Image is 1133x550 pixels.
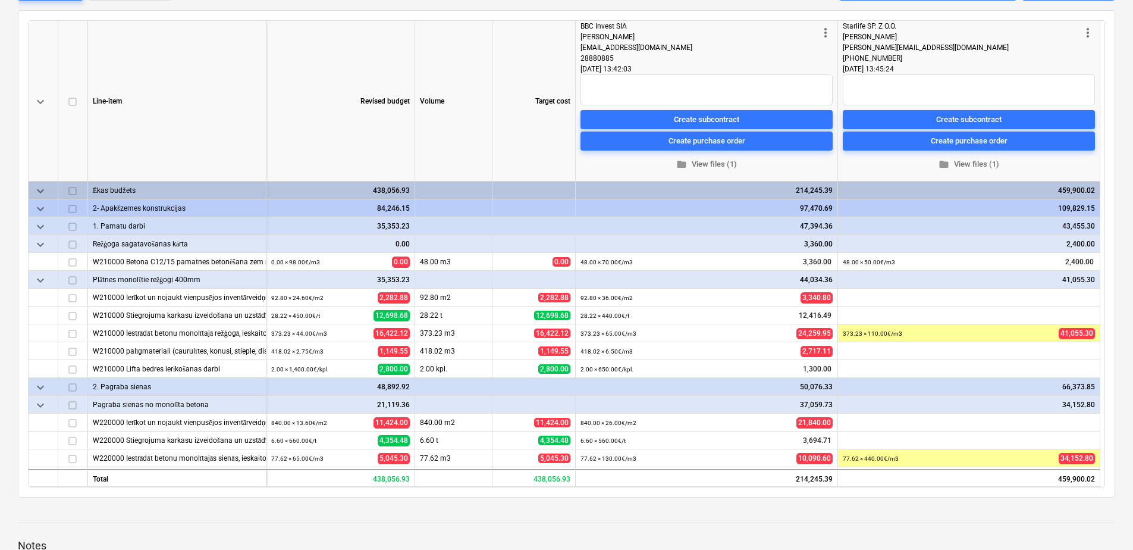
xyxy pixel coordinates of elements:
div: 35,353.23 [271,271,410,289]
div: 459,900.02 [843,182,1095,199]
span: 10,090.60 [796,452,833,464]
small: 77.62 × 65.00€ / m3 [271,455,324,462]
span: 2,800.00 [538,364,570,374]
div: 438,056.93 [266,469,415,487]
small: 28.22 × 440.00€ / t [580,312,629,319]
span: 16,422.12 [374,327,410,339]
span: folder [676,159,687,170]
div: 3,360.00 [580,235,833,253]
div: W220000 Ierīkot un nojaukt vienpusējos inventārveidņus ar balstiem un stiprinājumiem monolīto sie... [93,414,261,431]
small: 840.00 × 13.60€ / m2 [271,420,327,426]
div: 86.93 m3 [415,467,492,485]
small: 418.02 × 6.50€ / m3 [580,348,633,355]
div: W210000 Iestrādāt betonu monolītajā režģogā, ieskaitot betona nosegšanu un kopšanu, virsmas slīpē... [93,324,261,342]
div: 92.80 m2 [415,289,492,307]
small: 77.62 × 440.00€ / m3 [843,455,899,462]
span: folder [939,159,949,170]
div: Starlife SP. Z O.O. [843,21,1081,32]
small: 418.02 × 2.75€ / m3 [271,348,324,355]
span: keyboard_arrow_down [33,201,48,215]
div: Plātnes monolītie režģogi 400mm [93,271,261,288]
span: 1,300.00 [802,364,833,374]
iframe: Chat Widget [1074,493,1133,550]
div: [DATE] 13:42:03 [580,64,833,74]
div: 43,455.30 [843,217,1095,235]
div: BBC Invest SIA [580,21,818,32]
div: 438,056.93 [492,469,576,487]
small: 6.60 × 560.00€ / t [580,437,626,444]
span: 2,400.00 [1064,257,1095,267]
div: W210000 palīgmateriali (caurulītes, konusi, stieple, distanceri, kokmateriali) [93,342,261,360]
div: 97,470.69 [580,199,833,217]
button: Create purchase order [843,132,1095,151]
div: Režģoga sagatavošanas kārta [93,235,261,252]
span: 24,259.95 [796,327,833,339]
small: 2.00 × 1,400.00€ / kpl. [271,366,329,373]
button: Create purchase order [580,132,833,151]
div: 48,892.92 [271,378,410,396]
div: 418.02 m3 [415,342,492,360]
div: 214,245.39 [580,182,833,199]
small: 6.60 × 660.00€ / t [271,437,316,444]
span: 2,282.88 [538,293,570,302]
div: 47,394.36 [580,217,833,235]
span: keyboard_arrow_down [33,94,48,108]
span: keyboard_arrow_down [33,273,48,287]
div: 41,055.30 [843,271,1095,289]
div: [DATE] 13:45:24 [843,64,1095,74]
div: Create subcontract [936,112,1002,126]
button: View files (1) [843,155,1095,174]
span: 11,424.00 [534,418,570,427]
div: Volume [415,21,492,182]
small: 48.00 × 50.00€ / m3 [843,259,895,265]
div: Ēkas budžets [93,182,261,199]
span: 34,152.80 [1059,452,1095,464]
div: 2.00 kpl. [415,360,492,378]
div: 840.00 m2 [415,414,492,432]
span: 0.00 [392,256,410,267]
small: 28.22 × 450.00€ / t [271,312,320,319]
div: W210000 Betona C12/15 pamatnes betonēšana zem monolītās dzelzsbetona plātnes 70mm biezumā [93,253,261,270]
small: 373.23 × 44.00€ / m3 [271,330,327,337]
div: W220000 palīgmateriali (caurulītes, konusi, stieple, distanceri, kokmateriali) [93,467,261,485]
span: 16,422.12 [534,329,570,338]
span: 0.00 [553,257,570,267]
div: 2- Apakšzemes konstrukcijas [93,199,261,217]
span: more_vert [818,26,833,40]
span: 2,282.88 [378,292,410,303]
div: 459,900.02 [838,469,1100,487]
span: keyboard_arrow_down [33,380,48,394]
div: 66,373.85 [843,378,1095,396]
button: View files (1) [580,155,833,174]
div: 6.60 t [415,432,492,449]
span: 12,416.49 [798,310,833,320]
span: 1,149.55 [378,345,410,357]
div: Revised budget [266,21,415,182]
div: 77.62 m3 [415,449,492,467]
span: 3,694.71 [802,435,833,445]
span: 1,149.55 [538,346,570,356]
small: 77.62 × 130.00€ / m3 [580,455,636,462]
small: 48.00 × 70.00€ / m3 [580,259,633,265]
div: Create purchase order [931,134,1008,148]
div: [PERSON_NAME] [580,32,818,42]
div: Target cost [492,21,576,182]
span: View files (1) [585,158,828,171]
div: 50,076.33 [580,378,833,396]
div: 21,119.36 [271,396,410,414]
div: 0.00 [271,235,410,253]
span: 2,717.11 [801,345,833,357]
button: Create subcontract [580,110,833,129]
span: 3,340.80 [801,292,833,303]
div: [PHONE_NUMBER] [843,53,1081,64]
small: 840.00 × 26.00€ / m2 [580,420,636,426]
span: 12,698.68 [374,310,410,321]
div: 84,246.15 [271,199,410,217]
span: 4,354.48 [538,436,570,445]
div: 35,353.23 [271,217,410,235]
div: [PERSON_NAME] [843,32,1081,42]
div: 109,829.15 [843,199,1095,217]
span: 11,424.00 [374,417,410,428]
span: 41,055.30 [1059,327,1095,339]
